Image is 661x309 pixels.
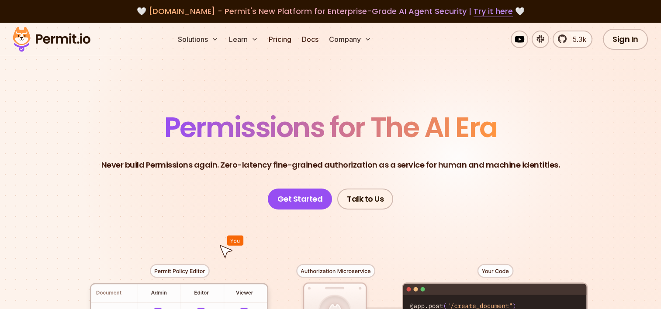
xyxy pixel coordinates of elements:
[149,6,513,17] span: [DOMAIN_NAME] - Permit's New Platform for Enterprise-Grade AI Agent Security |
[21,5,640,17] div: 🤍 🤍
[298,31,322,48] a: Docs
[568,34,586,45] span: 5.3k
[225,31,262,48] button: Learn
[325,31,375,48] button: Company
[101,159,560,171] p: Never build Permissions again. Zero-latency fine-grained authorization as a service for human and...
[9,24,94,54] img: Permit logo
[603,29,648,50] a: Sign In
[337,189,393,209] a: Talk to Us
[474,6,513,17] a: Try it here
[268,189,332,209] a: Get Started
[174,31,222,48] button: Solutions
[265,31,295,48] a: Pricing
[553,31,592,48] a: 5.3k
[164,108,497,147] span: Permissions for The AI Era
